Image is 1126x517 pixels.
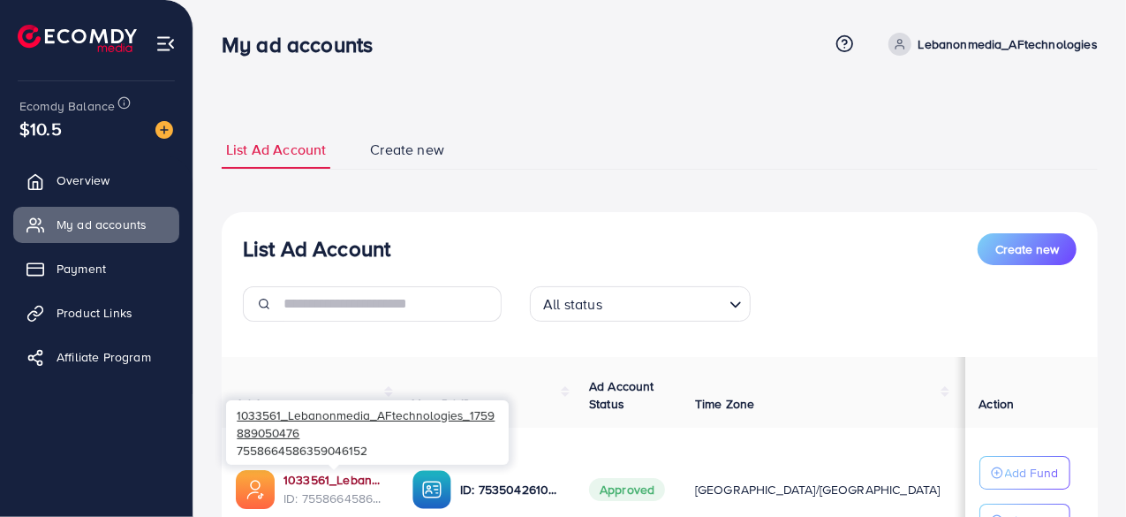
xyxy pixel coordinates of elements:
[226,140,326,160] span: List Ad Account
[589,478,665,501] span: Approved
[226,400,509,464] div: 7558664586359046152
[57,304,132,322] span: Product Links
[222,32,387,57] h3: My ad accounts
[237,407,495,441] span: 1033561_Lebanonmedia_AFtechnologies_1759889050476
[540,292,606,317] span: All status
[13,207,179,242] a: My ad accounts
[283,471,384,489] a: 1033561_Lebanonmedia_AFtechnologies_1759889050476
[460,479,561,500] p: ID: 7535042610151407617
[412,470,451,509] img: ic-ba-acc.ded83a64.svg
[1005,462,1059,483] p: Add Fund
[19,97,115,115] span: Ecomdy Balance
[589,377,654,413] span: Ad Account Status
[530,286,751,322] div: Search for option
[1051,437,1113,504] iframe: Chat
[918,34,1098,55] p: Lebanonmedia_AFtechnologies
[57,171,110,189] span: Overview
[57,216,147,233] span: My ad accounts
[995,240,1059,258] span: Create new
[57,260,106,278] span: Payment
[695,395,754,413] span: Time Zone
[19,116,62,141] span: $10.5
[18,25,137,52] img: logo
[57,348,151,366] span: Affiliate Program
[13,251,179,286] a: Payment
[13,295,179,331] a: Product Links
[155,121,173,139] img: image
[283,490,384,507] span: ID: 7558664586359046152
[155,34,176,54] img: menu
[236,470,275,509] img: ic-ads-acc.e4c84228.svg
[608,288,722,317] input: Search for option
[979,395,1015,413] span: Action
[370,140,444,160] span: Create new
[13,163,179,198] a: Overview
[978,233,1077,265] button: Create new
[695,481,941,498] span: [GEOGRAPHIC_DATA]/[GEOGRAPHIC_DATA]
[881,33,1098,56] a: Lebanonmedia_AFtechnologies
[243,236,390,262] h3: List Ad Account
[13,339,179,375] a: Affiliate Program
[979,456,1070,490] button: Add Fund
